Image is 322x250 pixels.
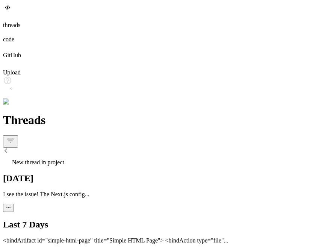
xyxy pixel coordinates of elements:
label: GitHub [3,52,21,58]
h2: [DATE] [3,173,319,183]
span: New thread in project [12,159,64,165]
label: code [3,36,14,42]
h2: Last 7 Days [3,220,319,230]
p: <bindArtifact id="simple-html-page" title="Simple HTML Page"> <bindAction type="file"... [3,237,319,244]
img: settings [3,98,27,105]
label: threads [3,22,20,28]
label: Upload [3,69,21,76]
h1: Threads [3,113,319,127]
p: I see the issue! The Next.js config... [3,191,319,198]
